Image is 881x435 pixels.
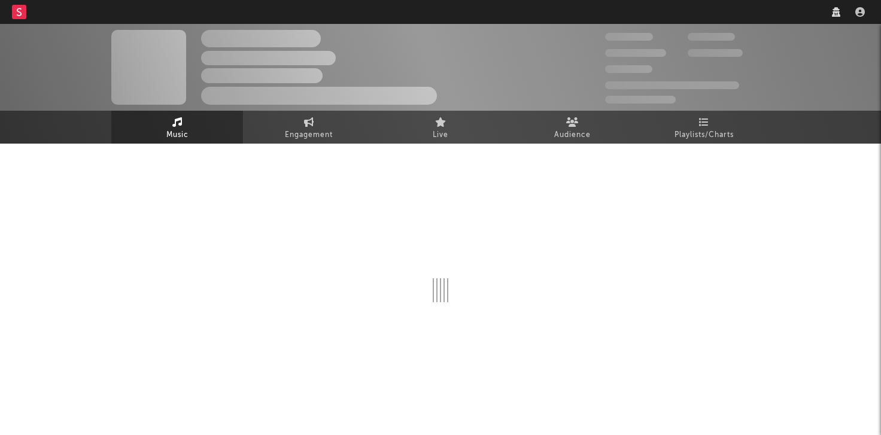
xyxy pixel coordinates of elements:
span: Playlists/Charts [675,128,734,142]
span: Jump Score: 85.0 [605,96,676,104]
a: Music [111,111,243,144]
span: 50,000,000 Monthly Listeners [605,81,739,89]
span: 100,000 [605,65,652,73]
a: Engagement [243,111,375,144]
span: 50,000,000 [605,49,666,57]
span: Music [166,128,189,142]
span: Audience [554,128,591,142]
span: 1,000,000 [688,49,743,57]
span: Live [433,128,448,142]
a: Playlists/Charts [638,111,770,144]
a: Live [375,111,506,144]
a: Audience [506,111,638,144]
span: 300,000 [605,33,653,41]
span: 100,000 [688,33,735,41]
span: Engagement [285,128,333,142]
